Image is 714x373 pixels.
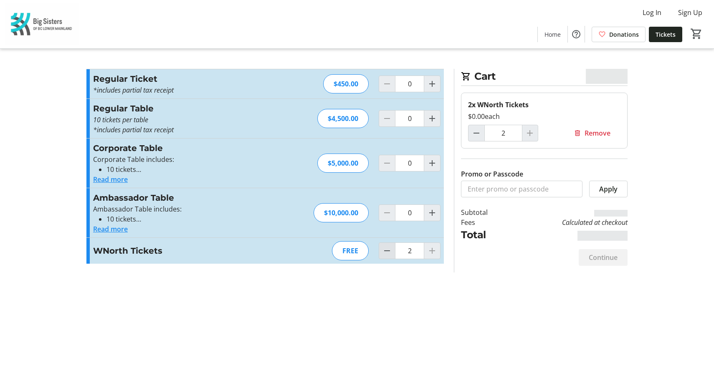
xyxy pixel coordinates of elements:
[106,164,276,174] li: 10 tickets
[317,154,369,173] div: $5,000.00
[395,242,424,259] input: WNorth Tickets Quantity
[323,74,369,93] div: $450.00
[395,155,424,171] input: Corporate Table Quantity
[585,128,610,138] span: Remove
[484,125,522,141] input: WNorth Tickets Quantity
[678,8,702,18] span: Sign Up
[599,184,618,194] span: Apply
[544,30,561,39] span: Home
[5,3,79,45] img: Big Sisters of BC Lower Mainland's Logo
[93,125,174,134] em: *includes partial tax receipt
[468,100,620,110] div: 2x WNorth Tickets
[461,227,509,242] td: Total
[395,76,424,92] input: Regular Ticket Quantity
[93,174,128,184] button: Read more
[93,192,276,204] h3: Ambassador Table
[643,8,661,18] span: Log In
[689,26,704,41] button: Cart
[395,204,424,221] input: Ambassador Table Quantity
[461,217,509,227] td: Fees
[93,204,276,214] p: Ambassador Table includes:
[93,102,276,115] h3: Regular Table
[609,30,639,39] span: Donations
[93,73,276,85] h3: Regular Ticket
[93,86,174,95] em: *includes partial tax receipt
[586,69,628,84] span: CA$0.00
[424,76,440,92] button: Increment by one
[468,125,484,141] button: Decrement by one
[314,203,369,222] div: $10,000.00
[379,243,395,259] button: Decrement by one
[93,154,276,164] p: Corporate Table includes:
[568,26,585,43] button: Help
[589,181,628,197] button: Apply
[395,110,424,127] input: Regular Table Quantity
[461,181,582,197] input: Enter promo or passcode
[93,115,148,124] em: 10 tickets per table
[564,125,620,141] button: Remove
[656,30,676,39] span: Tickets
[509,217,628,227] td: Calculated at checkout
[424,205,440,221] button: Increment by one
[106,214,276,224] li: 10 tickets
[424,111,440,126] button: Increment by one
[671,6,709,19] button: Sign Up
[93,244,276,257] h3: WNorth Tickets
[332,241,369,260] div: FREE
[461,69,628,86] h2: Cart
[538,27,567,42] a: Home
[93,224,128,234] button: Read more
[461,207,509,217] td: Subtotal
[461,169,523,179] label: Promo or Passcode
[636,6,668,19] button: Log In
[592,27,646,42] a: Donations
[424,155,440,171] button: Increment by one
[93,142,276,154] h3: Corporate Table
[317,109,369,128] div: $4,500.00
[649,27,682,42] a: Tickets
[468,111,620,121] div: $0.00 each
